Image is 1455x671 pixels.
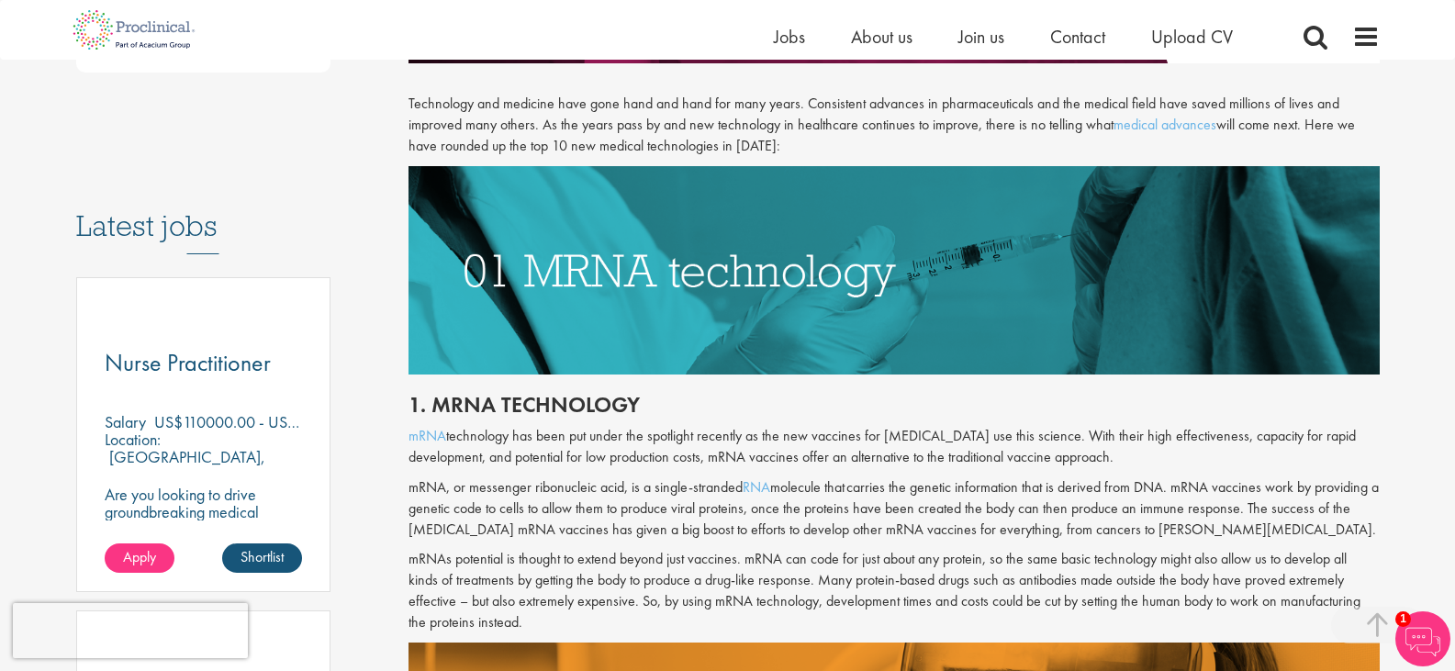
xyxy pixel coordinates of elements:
span: Location: [105,429,161,450]
p: mRNAs potential is thought to extend beyond just vaccines. mRNA can code for just about any prote... [409,549,1380,632]
span: Apply [123,547,156,566]
p: technology has been put under the spotlight recently as the new vaccines for [MEDICAL_DATA] use t... [409,426,1380,468]
a: Nurse Practitioner [105,352,303,375]
h2: 1. mRNA technology [409,393,1380,417]
a: Jobs [774,25,805,49]
a: Shortlist [222,543,302,573]
p: mRNA, or messenger ribonucleic acid, is a single-stranded molecule that carries the genetic infor... [409,477,1380,541]
a: Join us [958,25,1004,49]
a: medical advances [1114,115,1216,134]
a: Upload CV [1151,25,1233,49]
a: RNA [743,477,770,497]
p: Technology and medicine have gone hand and hand for many years. Consistent advances in pharmaceut... [409,94,1380,157]
a: About us [851,25,912,49]
p: [GEOGRAPHIC_DATA], [GEOGRAPHIC_DATA] [105,446,265,485]
img: Chatbot [1395,611,1450,666]
a: mRNA [409,426,446,445]
iframe: reCAPTCHA [13,603,248,658]
a: Contact [1050,25,1105,49]
span: Salary [105,411,146,432]
h3: Latest jobs [76,164,331,254]
span: Nurse Practitioner [105,347,271,378]
p: Are you looking to drive groundbreaking medical research and make a real impact-join our client a... [105,486,303,590]
p: US$110000.00 - US$130000.00 per annum [154,411,442,432]
a: Apply [105,543,174,573]
span: 1 [1395,611,1411,627]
